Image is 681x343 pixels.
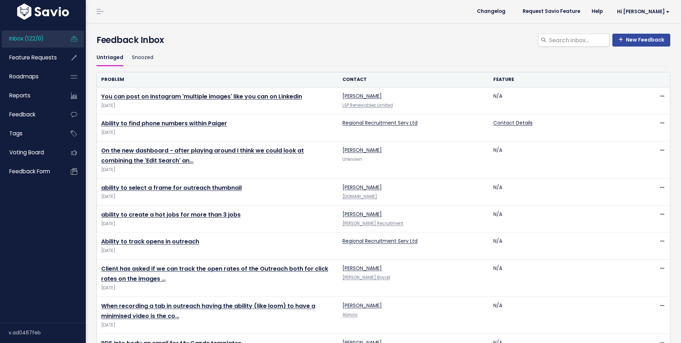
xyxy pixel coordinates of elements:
[342,194,377,199] a: [DOMAIN_NAME]
[101,184,242,192] a: ability to select a frame for outreach thumbnail
[489,178,640,205] td: N/A
[489,205,640,232] td: N/A
[9,323,86,342] div: v.ad0467feb
[612,34,670,47] a: New Feedback
[9,54,57,61] span: Feature Requests
[97,34,670,47] h4: Feedback Inbox
[101,193,334,201] span: [DATE]
[2,49,59,66] a: Feature Requests
[101,247,334,255] span: [DATE]
[9,92,30,99] span: Reports
[9,149,44,156] span: Voting Board
[2,68,59,85] a: Roadmaps
[9,73,39,80] span: Roadmaps
[342,211,382,218] a: [PERSON_NAME]
[489,296,640,334] td: N/A
[101,237,199,246] a: Ability to track opens in outreach
[342,119,418,126] a: Regional Recruitment Serv Ltd
[101,211,241,219] a: ability to create a hot jobs for more than 3 jobs
[477,9,505,14] span: Changelog
[97,49,123,66] a: Untriaged
[342,102,393,108] a: LSP Renewables Limited
[101,284,334,292] span: [DATE]
[342,312,357,318] a: Abrivia
[489,141,640,178] td: N/A
[617,9,670,14] span: Hi [PERSON_NAME]
[2,87,59,104] a: Reports
[608,6,675,17] a: Hi [PERSON_NAME]
[342,156,362,162] span: Unknown
[493,119,533,126] a: Contact Details
[9,168,50,175] span: Feedback form
[101,302,315,320] a: When recording a tab in outreach having the ability (like loom) to have a minimised video is the co…
[9,130,23,137] span: Tags
[342,275,390,280] a: [PERSON_NAME] Boyall
[101,322,334,329] span: [DATE]
[9,111,35,118] span: Feedback
[489,87,640,114] td: N/A
[15,4,71,20] img: logo-white.9d6f32f41409.svg
[342,302,382,309] a: [PERSON_NAME]
[2,30,59,47] a: Inbox (122/0)
[338,72,489,87] th: Contact
[342,146,382,154] a: [PERSON_NAME]
[489,259,640,296] td: N/A
[548,34,610,47] input: Search inbox...
[342,237,418,245] a: Regional Recruitment Serv Ltd
[342,265,382,272] a: [PERSON_NAME]
[2,106,59,123] a: Feedback
[342,184,382,191] a: [PERSON_NAME]
[101,119,227,127] a: Ability to find phone numbers within Paiger
[586,6,608,17] a: Help
[97,72,338,87] th: Problem
[2,125,59,142] a: Tags
[9,35,44,42] span: Inbox (122/0)
[101,166,334,174] span: [DATE]
[132,49,153,66] a: Snoozed
[2,144,59,161] a: Voting Board
[342,221,403,226] a: [PERSON_NAME] Recruitment
[489,232,640,259] td: N/A
[101,146,304,165] a: On the new dashboard - after playing around I think we could look at combining the 'Edit Search' an…
[342,92,382,100] a: [PERSON_NAME]
[101,265,328,283] a: Client has asked if we can track the open rates of the Outreach both for click rates on the images …
[2,163,59,180] a: Feedback form
[101,92,302,101] a: You can post on Instagram 'multiple images' like you can on Linkedin
[489,72,640,87] th: Feature
[101,102,334,110] span: [DATE]
[101,129,334,136] span: [DATE]
[517,6,586,17] a: Request Savio Feature
[101,220,334,228] span: [DATE]
[97,49,670,66] ul: Filter feature requests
